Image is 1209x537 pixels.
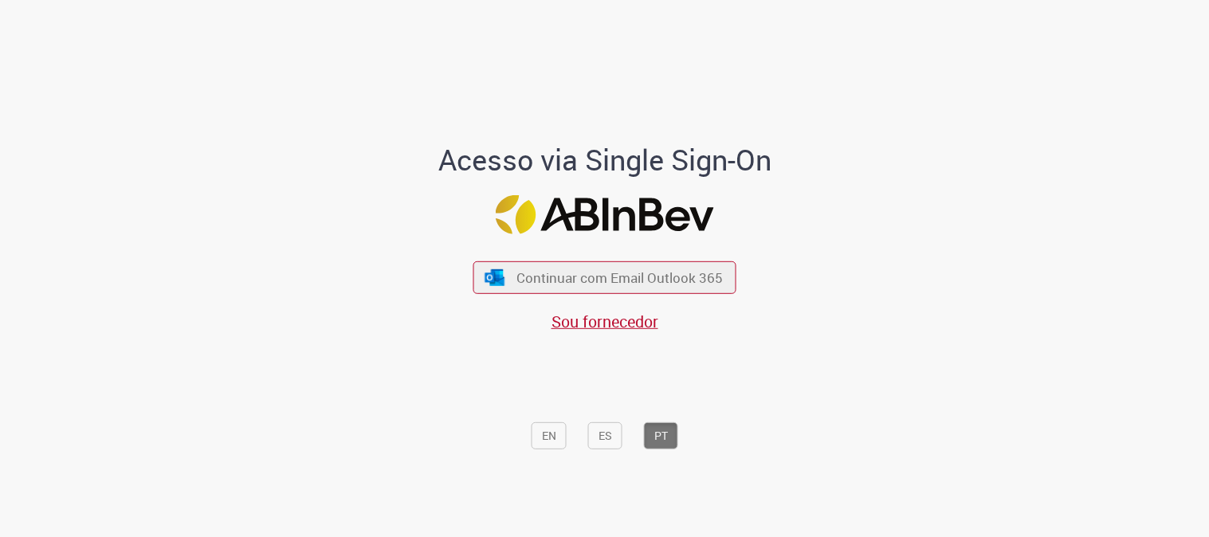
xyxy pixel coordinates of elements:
span: Continuar com Email Outlook 365 [516,268,723,287]
button: ícone Azure/Microsoft 360 Continuar com Email Outlook 365 [473,261,736,294]
h1: Acesso via Single Sign-On [383,144,826,176]
a: Sou fornecedor [552,311,658,332]
img: ícone Azure/Microsoft 360 [483,268,505,285]
img: Logo ABInBev [496,194,714,233]
button: EN [532,422,567,449]
button: ES [588,422,622,449]
button: PT [644,422,678,449]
